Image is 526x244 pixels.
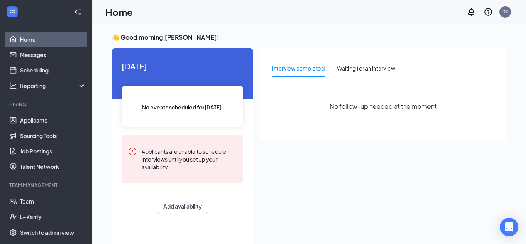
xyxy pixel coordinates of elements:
[9,101,84,108] div: Hiring
[20,159,86,174] a: Talent Network
[128,147,137,156] svg: Error
[106,5,133,19] h1: Home
[9,229,17,236] svg: Settings
[20,113,86,128] a: Applicants
[74,8,82,16] svg: Collapse
[20,229,74,236] div: Switch to admin view
[20,209,86,224] a: E-Verify
[9,182,84,188] div: Team Management
[484,7,493,17] svg: QuestionInfo
[20,62,86,78] a: Scheduling
[20,194,86,209] a: Team
[157,199,208,214] button: Add availability
[272,64,325,72] div: Interview completed
[20,82,86,89] div: Reporting
[467,7,476,17] svg: Notifications
[20,143,86,159] a: Job Postings
[142,103,223,111] span: No events scheduled for [DATE] .
[9,82,17,89] svg: Analysis
[337,64,395,72] div: Waiting for an interview
[502,8,509,15] div: DR
[330,101,437,111] span: No follow-up needed at the moment
[8,8,16,15] svg: WorkstreamLogo
[20,47,86,62] a: Messages
[112,33,507,42] h3: 👋 Good morning, [PERSON_NAME] !
[142,147,237,171] div: Applicants are unable to schedule interviews until you set up your availability.
[122,60,243,72] span: [DATE]
[500,218,518,236] div: Open Intercom Messenger
[20,128,86,143] a: Sourcing Tools
[20,32,86,47] a: Home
